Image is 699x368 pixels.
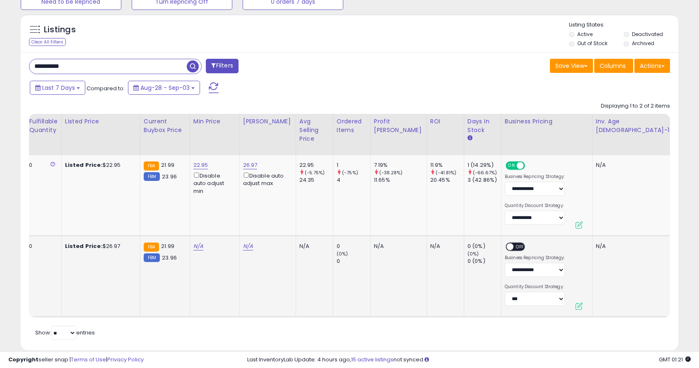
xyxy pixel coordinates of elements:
[144,172,160,181] small: FBM
[468,161,501,169] div: 1 (14.29%)
[473,169,497,176] small: (-66.67%)
[193,117,236,126] div: Min Price
[128,81,200,95] button: Aug-28 - Sep-03
[299,243,327,250] div: N/A
[65,161,134,169] div: $22.95
[468,243,501,250] div: 0 (0%)
[299,161,333,169] div: 22.95
[243,242,253,250] a: N/A
[505,203,565,209] label: Quantity Discount Strategy:
[577,31,593,38] label: Active
[65,242,103,250] b: Listed Price:
[468,257,501,265] div: 0 (0%)
[374,117,423,135] div: Profit [PERSON_NAME]
[468,117,498,135] div: Days In Stock
[65,243,134,250] div: $26.97
[8,356,39,363] strong: Copyright
[162,254,177,262] span: 23.96
[505,174,565,180] label: Business Repricing Strategy:
[87,84,125,92] span: Compared to:
[337,257,370,265] div: 0
[374,243,420,250] div: N/A
[305,169,325,176] small: (-5.75%)
[601,102,670,110] div: Displaying 1 to 2 of 2 items
[30,81,85,95] button: Last 7 Days
[468,135,472,142] small: Days In Stock.
[337,243,370,250] div: 0
[374,161,427,169] div: 7.19%
[337,117,367,135] div: Ordered Items
[299,176,333,184] div: 24.35
[299,117,330,143] div: Avg Selling Price
[513,243,527,250] span: OFF
[193,161,208,169] a: 22.95
[243,117,292,126] div: [PERSON_NAME]
[659,356,691,363] span: 2025-09-12 01:21 GMT
[107,356,144,363] a: Privacy Policy
[337,176,370,184] div: 4
[193,242,203,250] a: N/A
[29,243,55,250] div: 0
[430,243,458,250] div: N/A
[44,24,76,36] h5: Listings
[193,171,233,195] div: Disable auto adjust min
[162,173,177,180] span: 23.96
[634,59,670,73] button: Actions
[243,161,258,169] a: 26.97
[42,84,75,92] span: Last 7 Days
[430,176,464,184] div: 20.45%
[140,84,190,92] span: Aug-28 - Sep-03
[430,117,460,126] div: ROI
[65,161,103,169] b: Listed Price:
[337,161,370,169] div: 1
[632,31,663,38] label: Deactivated
[65,117,137,126] div: Listed Price
[436,169,456,176] small: (-41.81%)
[594,59,633,73] button: Columns
[600,62,626,70] span: Columns
[506,162,517,169] span: ON
[247,356,691,364] div: Last InventoryLab Update: 4 hours ago, not synced.
[243,171,289,187] div: Disable auto adjust max
[550,59,593,73] button: Save View
[374,176,427,184] div: 11.65%
[379,169,403,176] small: (-38.28%)
[8,356,144,364] div: seller snap | |
[29,117,58,135] div: Fulfillable Quantity
[161,242,174,250] span: 21.99
[430,161,464,169] div: 11.9%
[468,176,501,184] div: 3 (42.86%)
[505,117,589,126] div: Business Pricing
[29,161,55,169] div: 0
[35,329,95,337] span: Show: entries
[342,169,358,176] small: (-75%)
[71,356,106,363] a: Terms of Use
[569,21,678,29] p: Listing States:
[596,117,679,135] div: Inv. Age [DEMOGRAPHIC_DATA]-180
[596,161,676,169] div: N/A
[632,40,654,47] label: Archived
[505,255,565,261] label: Business Repricing Strategy:
[29,38,66,46] div: Clear All Filters
[144,117,186,135] div: Current Buybox Price
[468,250,479,257] small: (0%)
[337,250,348,257] small: (0%)
[596,243,676,250] div: N/A
[505,284,565,290] label: Quantity Discount Strategy:
[524,162,537,169] span: OFF
[144,243,159,252] small: FBA
[577,40,607,47] label: Out of Stock
[206,59,238,73] button: Filters
[144,253,160,262] small: FBM
[144,161,159,171] small: FBA
[161,161,174,169] span: 21.99
[351,356,393,363] a: 15 active listings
